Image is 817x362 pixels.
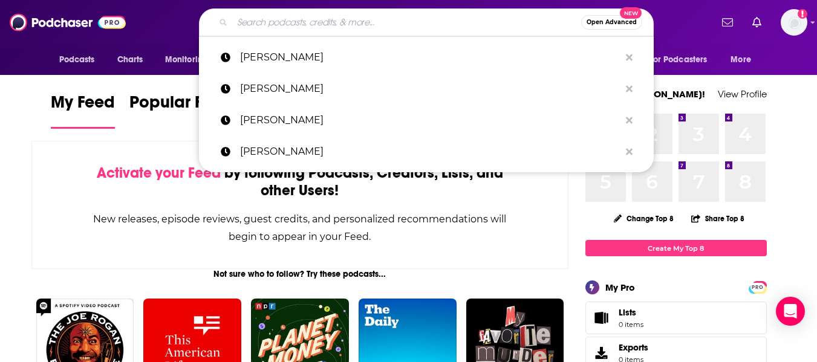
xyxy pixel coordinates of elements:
a: View Profile [718,88,767,100]
a: Show notifications dropdown [747,12,766,33]
p: Qveen Herby [240,136,620,167]
a: Show notifications dropdown [717,12,738,33]
a: Charts [109,48,151,71]
span: Monitoring [165,51,208,68]
button: open menu [157,48,224,71]
span: Exports [590,344,614,361]
div: Open Intercom Messenger [776,297,805,326]
img: Podchaser - Follow, Share and Rate Podcasts [10,11,126,34]
span: Exports [619,342,648,353]
a: My Feed [51,92,115,129]
span: More [731,51,751,68]
span: PRO [750,283,765,292]
a: Lists [585,302,767,334]
a: Create My Top 8 [585,240,767,256]
span: 0 items [619,320,643,329]
span: For Podcasters [649,51,708,68]
p: nick hutchison [240,42,620,73]
a: [PERSON_NAME] [199,136,654,167]
input: Search podcasts, credits, & more... [232,13,581,32]
svg: Add a profile image [798,9,807,19]
button: Show profile menu [781,9,807,36]
p: lewis howes [240,73,620,105]
button: open menu [722,48,766,71]
button: Share Top 8 [691,207,745,230]
a: PRO [750,282,765,291]
a: [PERSON_NAME] [199,105,654,136]
div: My Pro [605,282,635,293]
span: Lists [619,307,643,318]
span: My Feed [51,92,115,120]
div: by following Podcasts, Creators, Lists, and other Users! [93,164,508,199]
div: New releases, episode reviews, guest credits, and personalized recommendations will begin to appe... [93,210,508,245]
button: Open AdvancedNew [581,15,642,30]
span: Podcasts [59,51,95,68]
span: Open Advanced [587,19,637,25]
span: New [620,7,642,19]
a: [PERSON_NAME] [199,42,654,73]
span: Logged in as angelabellBL2024 [781,9,807,36]
a: Popular Feed [129,92,232,129]
span: Popular Feed [129,92,232,120]
a: [PERSON_NAME] [199,73,654,105]
p: Amie McNee [240,105,620,136]
button: Change Top 8 [607,211,682,226]
button: open menu [51,48,111,71]
div: Search podcasts, credits, & more... [199,8,654,36]
span: Lists [590,309,614,326]
button: open menu [642,48,725,71]
span: Lists [619,307,636,318]
span: Activate your Feed [97,164,221,182]
span: Charts [117,51,143,68]
img: User Profile [781,9,807,36]
div: Not sure who to follow? Try these podcasts... [31,269,569,279]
